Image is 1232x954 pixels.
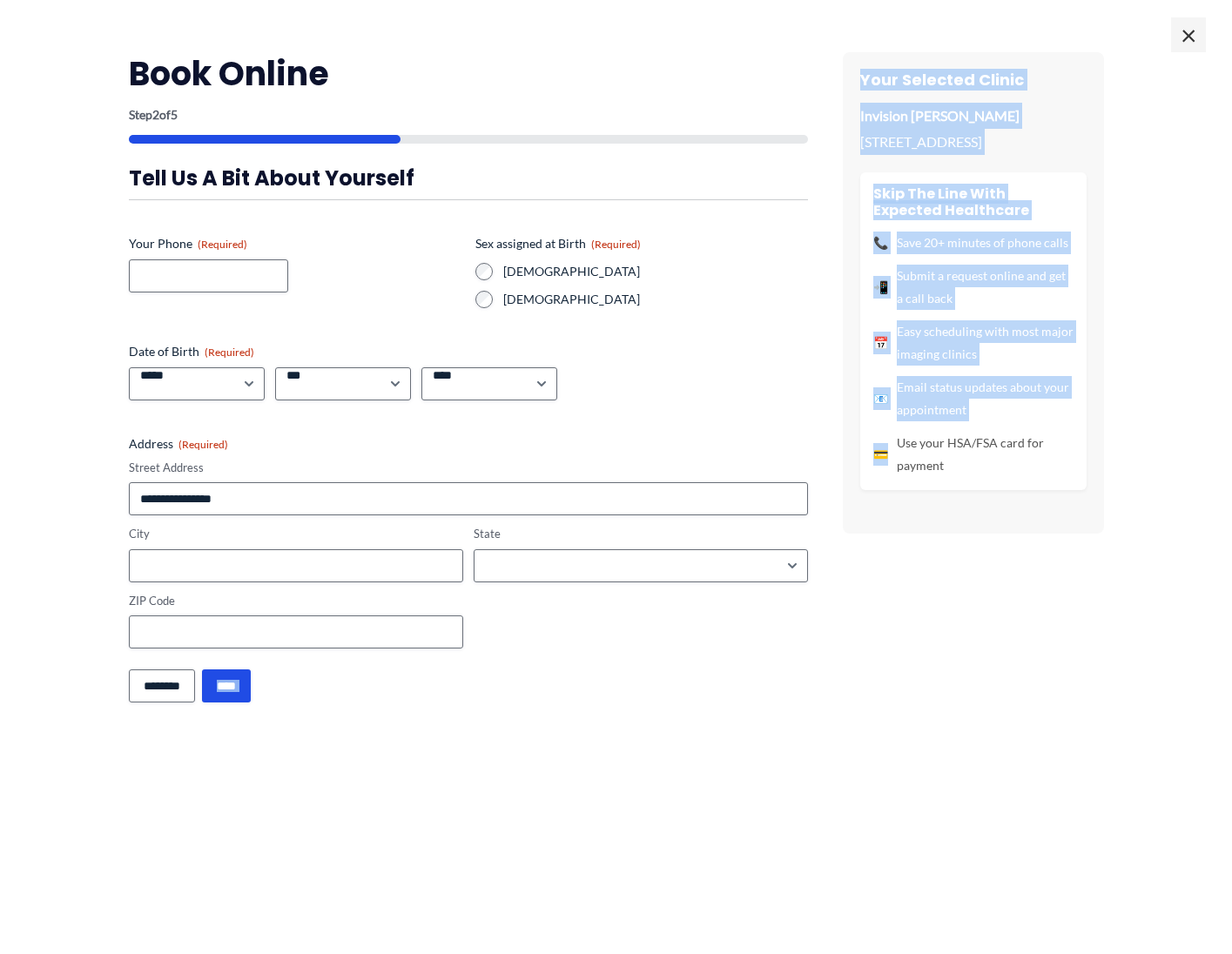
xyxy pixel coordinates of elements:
legend: Date of Birth [129,343,254,360]
span: (Required) [198,238,247,251]
h3: Tell us a bit about yourself [129,165,808,191]
label: [DEMOGRAPHIC_DATA] [503,291,808,308]
h4: Skip the line with Expected Healthcare [873,185,1074,218]
li: Save 20+ minutes of phone calls [873,232,1074,254]
label: ZIP Code [129,593,463,609]
span: (Required) [205,346,254,359]
span: 2 [152,107,159,122]
li: Email status updates about your appointment [873,376,1074,421]
label: City [129,526,463,542]
label: Street Address [129,460,808,476]
span: 5 [171,107,178,122]
span: 📞 [873,232,888,254]
legend: Address [129,435,228,453]
label: Your Phone [129,235,461,252]
span: 📧 [873,387,888,410]
p: [STREET_ADDRESS] [860,129,1087,155]
label: State [474,526,808,542]
h2: Book Online [129,52,808,95]
p: Invision [PERSON_NAME] [860,103,1087,129]
li: Submit a request online and get a call back [873,265,1074,310]
span: 💳 [873,443,888,466]
span: (Required) [591,238,641,251]
span: 📅 [873,332,888,354]
p: Step of [129,109,808,121]
li: Use your HSA/FSA card for payment [873,432,1074,477]
h3: Your Selected Clinic [860,70,1087,90]
li: Easy scheduling with most major imaging clinics [873,320,1074,366]
span: (Required) [178,438,228,451]
legend: Sex assigned at Birth [475,235,641,252]
label: [DEMOGRAPHIC_DATA] [503,263,808,280]
span: × [1171,17,1206,52]
span: 📲 [873,276,888,299]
